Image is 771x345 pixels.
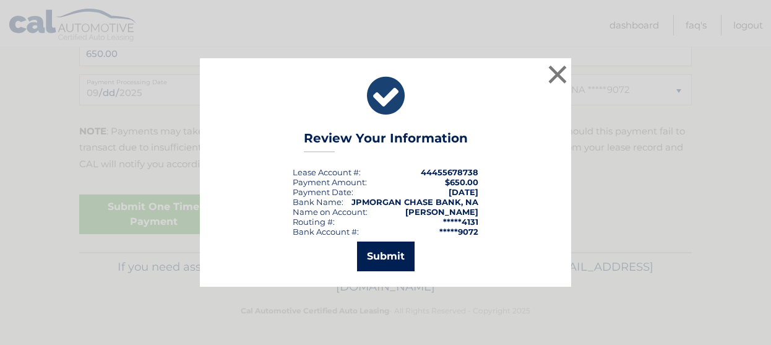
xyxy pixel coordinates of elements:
[293,227,359,237] div: Bank Account #:
[545,62,570,87] button: ×
[445,177,478,187] span: $650.00
[405,207,478,217] strong: [PERSON_NAME]
[293,197,343,207] div: Bank Name:
[293,207,368,217] div: Name on Account:
[421,167,478,177] strong: 44455678738
[304,131,468,152] h3: Review Your Information
[293,187,353,197] div: :
[449,187,478,197] span: [DATE]
[293,217,335,227] div: Routing #:
[293,177,367,187] div: Payment Amount:
[357,242,415,271] button: Submit
[293,167,361,177] div: Lease Account #:
[351,197,478,207] strong: JPMORGAN CHASE BANK, NA
[293,187,351,197] span: Payment Date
